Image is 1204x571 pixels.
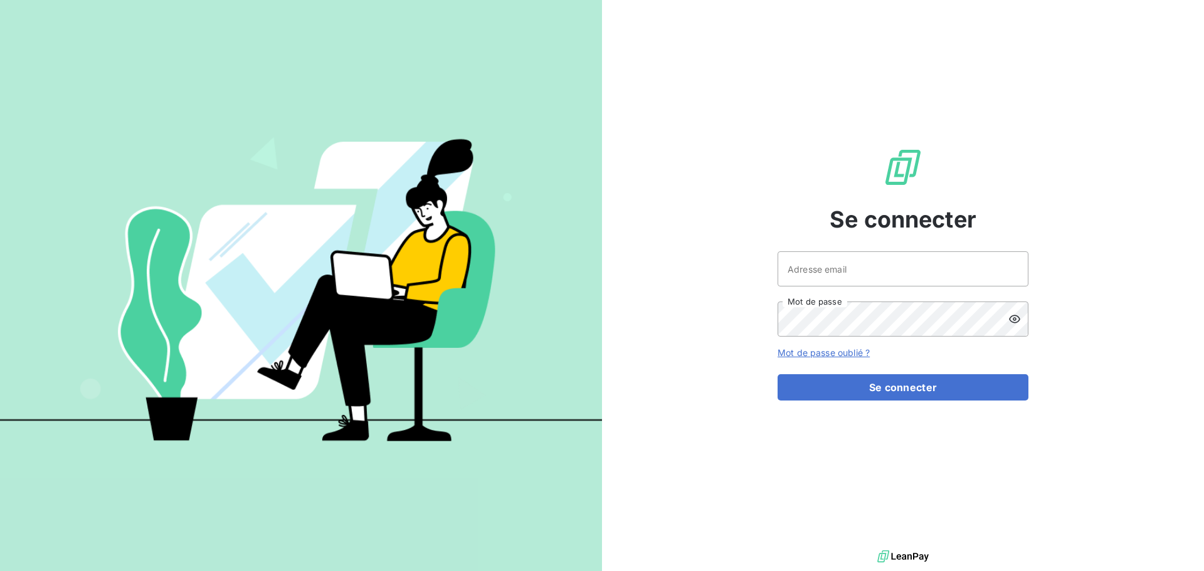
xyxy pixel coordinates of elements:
img: logo [877,547,929,566]
img: Logo LeanPay [883,147,923,187]
a: Mot de passe oublié ? [778,347,870,358]
button: Se connecter [778,374,1028,401]
span: Se connecter [830,202,976,236]
input: placeholder [778,251,1028,286]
